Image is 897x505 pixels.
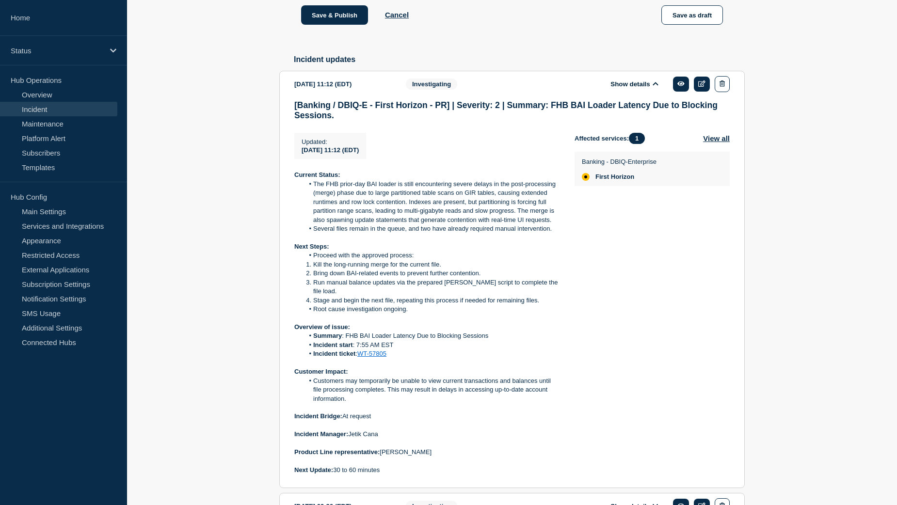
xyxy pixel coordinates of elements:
button: Cancel [385,11,409,19]
p: Updated : [302,138,359,145]
li: : 7:55 AM EST [304,341,560,349]
li: Bring down BAI-related events to prevent further contention. [304,269,560,278]
button: Save & Publish [301,5,368,25]
strong: Incident Manager: [294,430,348,438]
h3: [Banking / DBIQ-E - First Horizon - PR] | Severity: 2 | Summary: FHB BAI Loader Latency Due to Bl... [294,100,730,121]
button: Show details [608,80,661,88]
span: [DATE] 11:12 (EDT) [302,146,359,154]
li: The FHB prior-day BAI loader is still encountering severe delays in the post-processing (merge) p... [304,180,560,224]
p: Status [11,47,104,55]
h2: Incident updates [294,55,745,64]
span: First Horizon [595,173,634,181]
strong: Next Steps: [294,243,329,250]
strong: Summary [313,332,342,339]
span: 1 [629,133,645,144]
div: affected [582,173,590,181]
strong: Overview of issue: [294,323,350,331]
strong: Product Line representative: [294,448,380,456]
li: : [304,349,560,358]
li: Stage and begin the next file, repeating this process if needed for remaining files. [304,296,560,305]
strong: Next Update: [294,466,333,473]
button: Save as draft [661,5,723,25]
strong: Incident ticket [313,350,355,357]
span: Investigating [406,79,457,90]
li: Proceed with the approved process: [304,251,560,260]
p: 30 to 60 minutes [294,466,559,474]
a: WT-57805 [357,350,386,357]
strong: Incident Bridge: [294,412,342,420]
strong: Incident start [313,341,353,348]
p: At request [294,412,559,421]
strong: Current Status: [294,171,340,178]
li: Kill the long-running merge for the current file. [304,260,560,269]
p: Jetik Cana [294,430,559,439]
li: Customers may temporarily be unable to view current transactions and balances until file processi... [304,377,560,403]
li: Root cause investigation ongoing. [304,305,560,314]
li: Several files remain in the queue, and two have already required manual intervention. [304,224,560,233]
li: : FHB BAI Loader Latency Due to Blocking Sessions [304,331,560,340]
strong: Customer Impact: [294,368,348,375]
div: [DATE] 11:12 (EDT) [294,76,391,92]
p: Banking - DBIQ-Enterprise [582,158,657,165]
span: Affected services: [575,133,650,144]
button: View all [703,133,730,144]
p: [PERSON_NAME] [294,448,559,457]
li: Run manual balance updates via the prepared [PERSON_NAME] script to complete the file load. [304,278,560,296]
